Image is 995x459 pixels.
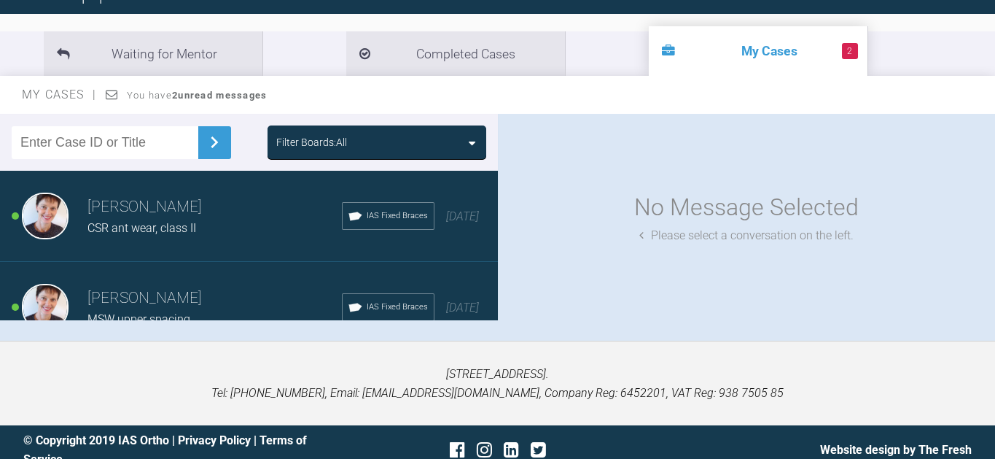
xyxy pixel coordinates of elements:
span: 2 [842,43,858,59]
span: IAS Fixed Braces [367,301,428,314]
span: CSR ant wear, class II [87,221,196,235]
li: My Cases [649,26,867,76]
div: No Message Selected [634,189,859,226]
a: Website design by The Fresh [820,443,972,457]
a: Privacy Policy [178,433,251,447]
img: chevronRight.28bd32b0.svg [203,131,226,154]
li: Waiting for Mentor [44,31,262,76]
img: Kirsten Andersen [22,193,69,239]
span: [DATE] [446,209,479,223]
div: Please select a conversation on the left. [639,226,854,245]
span: IAS Fixed Braces [367,209,428,223]
input: Enter Case ID or Title [12,126,198,159]
img: Kirsten Andersen [22,284,69,331]
h3: [PERSON_NAME] [87,195,342,220]
li: Completed Cases [346,31,565,76]
span: [DATE] [446,301,479,315]
p: [STREET_ADDRESS]. Tel: [PHONE_NUMBER], Email: [EMAIL_ADDRESS][DOMAIN_NAME], Company Reg: 6452201,... [23,365,972,402]
h3: [PERSON_NAME] [87,286,342,311]
strong: 2 unread messages [172,90,267,101]
span: My Cases [22,88,97,101]
div: Filter Boards: All [276,134,347,150]
span: You have [127,90,268,101]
